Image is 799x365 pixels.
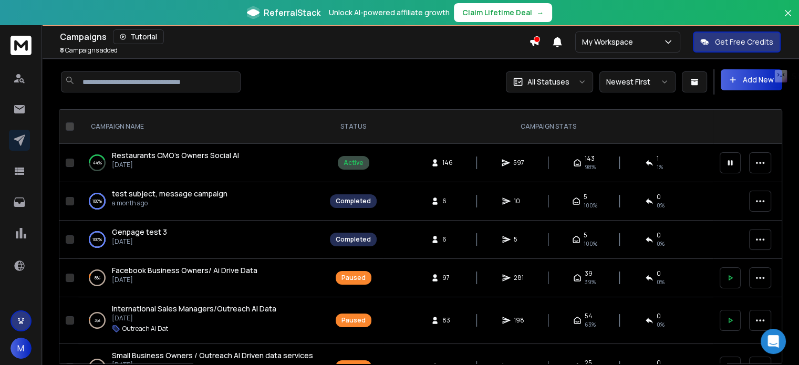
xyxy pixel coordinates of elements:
button: M [11,338,32,359]
span: Small Business Owners / Outreach AI Driven data services [112,350,313,360]
span: 5 [514,235,524,244]
p: Get Free Credits [715,37,773,47]
button: Newest First [599,71,676,92]
p: 100 % [92,196,102,206]
p: 44 % [93,158,102,168]
th: CAMPAIGN NAME [78,110,324,144]
span: 0 [657,231,661,239]
td: 44%Restaurants CMO's Owners Social AI[DATE] [78,144,324,182]
div: Paused [341,316,366,325]
a: Facebook Business Owners/ Ai Drive Data [112,265,257,276]
span: Restaurants CMO's Owners Social AI [112,150,239,160]
td: 8%Facebook Business Owners/ Ai Drive Data[DATE] [78,259,324,297]
th: STATUS [324,110,383,144]
p: Campaigns added [60,46,118,55]
p: a month ago [112,199,227,207]
p: My Workspace [582,37,637,47]
div: Completed [336,235,371,244]
p: [DATE] [112,161,239,169]
span: 63 % [585,320,596,329]
p: Unlock AI-powered affiliate growth [329,7,450,18]
a: Genpage test 3 [112,227,167,237]
p: [DATE] [112,314,276,322]
p: [DATE] [112,276,257,284]
div: Campaigns [60,29,529,44]
span: 0 % [657,239,665,248]
a: Small Business Owners / Outreach AI Driven data services [112,350,313,361]
td: 3%International Sales Managers/Outreach AI Data[DATE]Outreach Ai Dat [78,297,324,344]
p: [DATE] [112,237,167,246]
span: 597 [513,159,524,167]
a: Restaurants CMO's Owners Social AI [112,150,239,161]
p: All Statuses [527,77,569,87]
p: 8 % [95,273,100,283]
span: 100 % [584,201,597,210]
span: 0 % [657,320,665,329]
span: 54 [585,312,593,320]
button: Add New [721,69,782,90]
div: Paused [341,274,366,282]
span: 83 [442,316,453,325]
span: 5 [584,193,587,201]
td: 100%Genpage test 3[DATE] [78,221,324,259]
span: 10 [514,197,524,205]
span: 1 % [657,163,663,171]
td: 100%test subject, message campaigna month ago [78,182,324,221]
p: Outreach Ai Dat [122,325,168,333]
button: Close banner [781,6,795,32]
span: 0 [657,193,661,201]
th: CAMPAIGN STATS [383,110,713,144]
a: test subject, message campaign [112,189,227,199]
span: 0 % [657,201,665,210]
span: 1 [657,154,659,163]
span: 0 [657,312,661,320]
span: 39 [585,269,593,278]
span: 100 % [584,239,597,248]
p: 3 % [95,315,100,326]
span: 143 [585,154,595,163]
span: 0 [657,269,661,278]
span: 5 [584,231,587,239]
div: Active [344,159,364,167]
div: Open Intercom Messenger [761,329,786,354]
span: 0 % [657,278,665,286]
span: → [536,7,544,18]
span: 8 [60,46,64,55]
span: 281 [514,274,524,282]
a: International Sales Managers/Outreach AI Data [112,304,276,314]
span: 98 % [585,163,596,171]
span: ReferralStack [264,6,320,19]
span: 6 [442,197,453,205]
span: 97 [442,274,453,282]
button: Claim Lifetime Deal→ [454,3,552,22]
button: Get Free Credits [693,32,781,53]
span: 39 % [585,278,596,286]
button: Tutorial [113,29,164,44]
span: Facebook Business Owners/ Ai Drive Data [112,265,257,275]
span: 198 [514,316,524,325]
div: Completed [336,197,371,205]
span: 146 [442,159,453,167]
span: 6 [442,235,453,244]
p: 100 % [92,234,102,245]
